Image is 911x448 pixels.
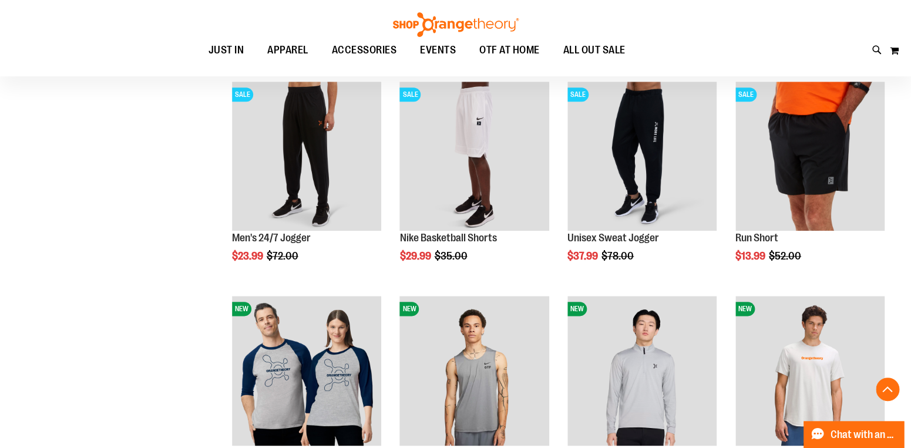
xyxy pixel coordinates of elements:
span: $35.00 [434,250,469,262]
span: NEW [735,302,755,316]
span: SALE [735,87,757,102]
button: Back To Top [876,378,899,401]
a: Unisex 3/4 Sleeve TeeNEW [232,296,381,447]
a: Run Short [735,232,778,244]
span: $13.99 [735,250,767,262]
a: Product image for Nike Basketball ShortsSALE [399,82,549,233]
span: NEW [567,302,587,316]
button: Chat with an Expert [804,421,905,448]
span: ALL OUT SALE [563,37,626,63]
span: $37.99 [567,250,600,262]
a: Nike Dri-FIT Half-ZipNEW [567,296,717,447]
a: Nike Dri-FIT Fitness TankNEW [399,296,549,447]
a: Product image for Run ShortSALE [735,82,885,233]
img: lululemon Unisex License to Train Short Sleeve [735,296,885,445]
img: Product image for Nike Basketball Shorts [399,82,549,231]
a: lululemon Unisex License to Train Short SleeveNEW [735,296,885,447]
span: NEW [232,302,251,316]
div: product [562,76,722,292]
img: Product image for Run Short [735,82,885,231]
span: NEW [399,302,419,316]
div: product [394,76,554,292]
a: Product image for 24/7 JoggerSALE [232,82,381,233]
span: $52.00 [769,250,803,262]
span: JUST IN [209,37,244,63]
span: SALE [232,87,253,102]
a: Product image for Unisex Sweat JoggerSALE [567,82,717,233]
span: OTF AT HOME [479,37,540,63]
div: product [226,76,387,292]
span: ACCESSORIES [332,37,397,63]
img: Product image for 24/7 Jogger [232,82,381,231]
span: $29.99 [399,250,432,262]
span: $78.00 [601,250,636,262]
span: APPAREL [267,37,308,63]
span: Chat with an Expert [831,429,897,440]
span: $72.00 [267,250,300,262]
a: Nike Basketball Shorts [399,232,496,244]
img: Nike Dri-FIT Fitness Tank [399,296,549,445]
div: product [730,76,890,292]
span: EVENTS [420,37,456,63]
a: Men's 24/7 Jogger [232,232,311,244]
img: Shop Orangetheory [391,12,520,37]
a: Unisex Sweat Jogger [567,232,659,244]
span: $23.99 [232,250,265,262]
img: Unisex 3/4 Sleeve Tee [232,296,381,445]
span: SALE [399,87,421,102]
img: Product image for Unisex Sweat Jogger [567,82,717,231]
img: Nike Dri-FIT Half-Zip [567,296,717,445]
span: SALE [567,87,589,102]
